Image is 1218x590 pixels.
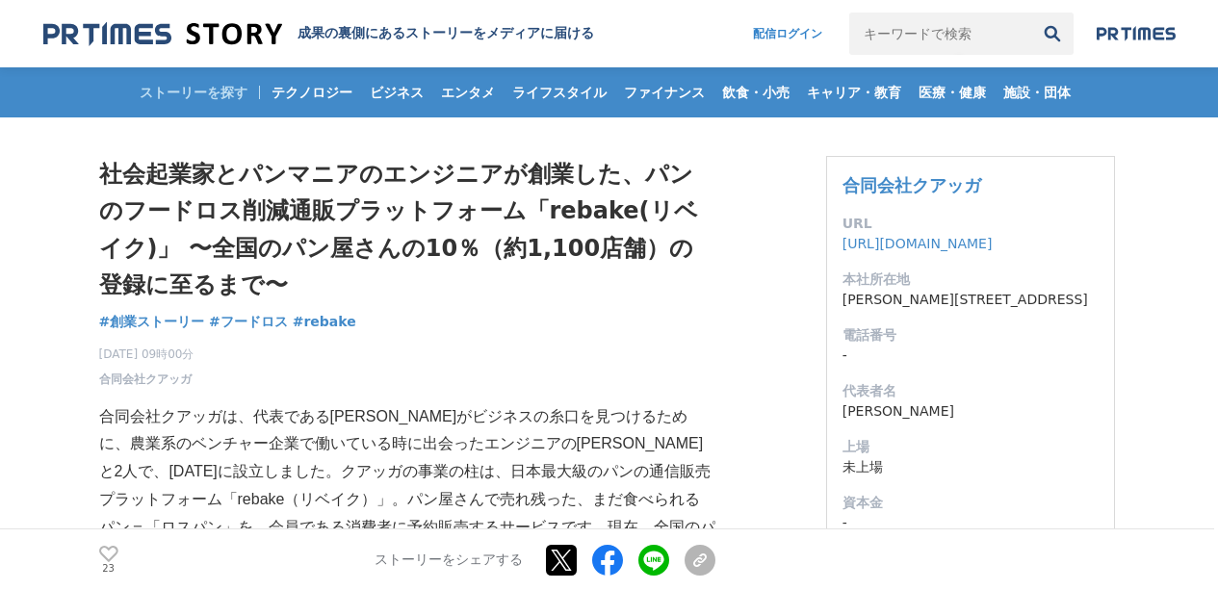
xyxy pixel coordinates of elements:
img: 成果の裏側にあるストーリーをメディアに届ける [43,21,282,47]
p: 合同会社クアッガは、代表である[PERSON_NAME]がビジネスの糸口を見つけるために、農業系のベンチャー企業で働いている時に出会ったエンジニアの[PERSON_NAME]と2人で、[DATE... [99,403,715,570]
img: prtimes [1097,26,1176,41]
a: ファイナンス [616,67,713,117]
button: 検索 [1031,13,1074,55]
span: ライフスタイル [505,84,614,101]
span: エンタメ [433,84,503,101]
dd: 未上場 [842,457,1099,477]
span: 飲食・小売 [714,84,797,101]
a: 飲食・小売 [714,67,797,117]
dt: 電話番号 [842,325,1099,346]
dd: [PERSON_NAME][STREET_ADDRESS] [842,290,1099,310]
p: ストーリーをシェアする [375,552,523,569]
a: 配信ログイン [734,13,842,55]
span: #フードロス [209,313,288,330]
a: #rebake [293,312,356,332]
a: ライフスタイル [505,67,614,117]
a: 施設・団体 [996,67,1078,117]
dt: 代表者名 [842,381,1099,401]
a: #フードロス [209,312,288,332]
span: 医療・健康 [911,84,994,101]
span: ビジネス [362,84,431,101]
a: 医療・健康 [911,67,994,117]
a: テクノロジー [264,67,360,117]
dt: 資本金 [842,493,1099,513]
a: [URL][DOMAIN_NAME] [842,236,993,251]
p: 23 [99,564,118,574]
dt: 本社所在地 [842,269,1099,290]
span: キャリア・教育 [799,84,909,101]
span: #創業ストーリー [99,313,205,330]
span: ファイナンス [616,84,713,101]
dd: - [842,513,1099,533]
a: キャリア・教育 [799,67,909,117]
h1: 社会起業家とパンマニアのエンジニアが創業した、パンのフードロス削減通販プラットフォーム「rebake(リベイク)」 〜全国のパン屋さんの10％（約1,100店舗）の登録に至るまで〜 [99,156,715,304]
a: #創業ストーリー [99,312,205,332]
dt: 上場 [842,437,1099,457]
a: ビジネス [362,67,431,117]
a: 合同会社クアッガ [99,371,192,388]
h2: 成果の裏側にあるストーリーをメディアに届ける [298,25,594,42]
a: 合同会社クアッガ [842,175,981,195]
a: 成果の裏側にあるストーリーをメディアに届ける 成果の裏側にあるストーリーをメディアに届ける [43,21,594,47]
dd: [PERSON_NAME] [842,401,1099,422]
a: エンタメ [433,67,503,117]
span: #rebake [293,313,356,330]
span: テクノロジー [264,84,360,101]
dd: - [842,346,1099,366]
input: キーワードで検索 [849,13,1031,55]
dt: URL [842,214,1099,234]
span: [DATE] 09時00分 [99,346,194,363]
span: 施設・団体 [996,84,1078,101]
